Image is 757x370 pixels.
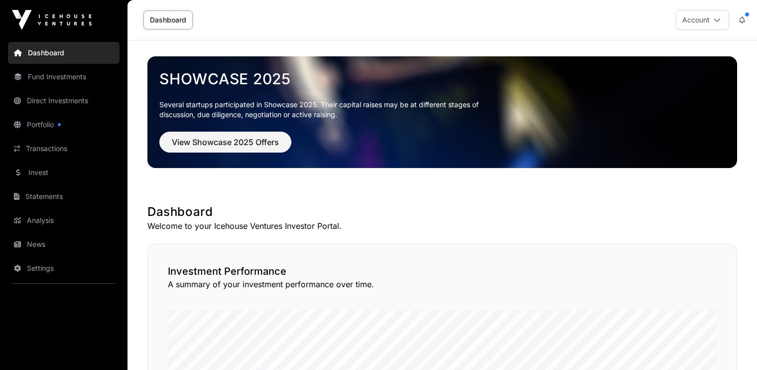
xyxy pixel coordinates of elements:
p: Welcome to your Icehouse Ventures Investor Portal. [147,220,737,232]
a: Direct Investments [8,90,120,112]
a: Showcase 2025 [159,70,725,88]
a: View Showcase 2025 Offers [159,142,291,152]
button: View Showcase 2025 Offers [159,132,291,153]
img: Icehouse Ventures Logo [12,10,92,30]
span: View Showcase 2025 Offers [172,136,279,148]
h1: Dashboard [147,204,737,220]
h2: Investment Performance [168,264,717,278]
a: Statements [8,185,120,207]
a: Dashboard [143,10,193,29]
a: Portfolio [8,114,120,136]
a: News [8,233,120,255]
p: A summary of your investment performance over time. [168,278,717,290]
a: Settings [8,257,120,279]
button: Account [676,10,729,30]
a: Dashboard [8,42,120,64]
a: Fund Investments [8,66,120,88]
img: Showcase 2025 [147,56,737,168]
a: Transactions [8,138,120,160]
a: Analysis [8,209,120,231]
a: Invest [8,162,120,184]
iframe: Chat Widget [707,322,757,370]
p: Several startups participated in Showcase 2025. Their capital raises may be at different stages o... [159,100,494,120]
